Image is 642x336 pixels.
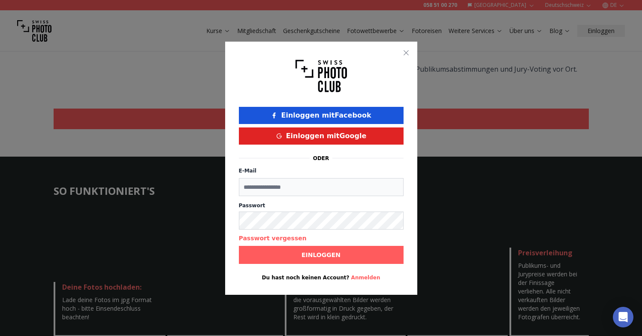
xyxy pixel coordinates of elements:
[313,155,329,162] p: oder
[295,55,347,97] img: Swiss photo club
[351,274,380,281] button: Anmelden
[301,251,341,259] b: Einloggen
[239,274,404,281] p: Du hast noch keinen Account?
[239,246,404,264] button: Einloggen
[239,127,404,145] button: Einloggen mitGoogle
[239,107,404,124] button: Einloggen mitFacebook
[239,168,256,174] label: E-Mail
[239,202,404,209] label: Passwort
[239,234,307,242] button: Passwort vergessen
